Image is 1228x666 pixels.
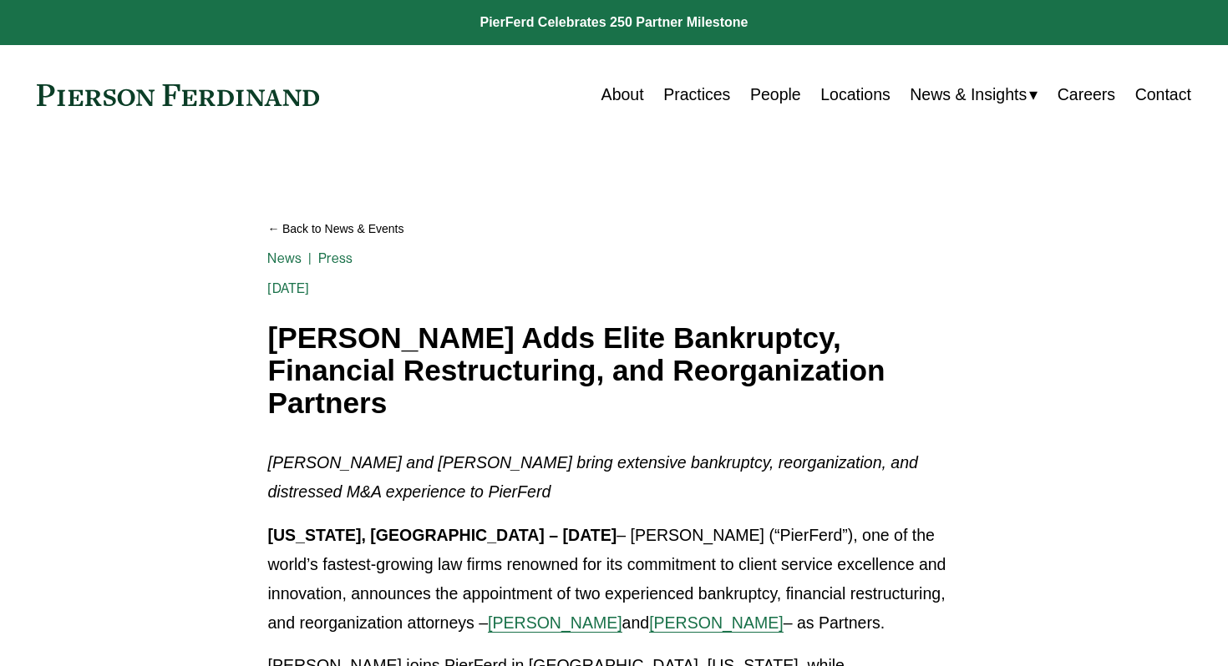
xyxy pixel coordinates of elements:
[318,250,353,266] a: Press
[267,250,302,266] a: News
[267,453,922,501] em: [PERSON_NAME] and [PERSON_NAME] bring extensive bankruptcy, reorganization, and distressed M&A ex...
[820,78,891,111] a: Locations
[267,280,309,296] span: [DATE]
[267,521,960,638] p: – [PERSON_NAME] (“PierFerd”), one of the world’s fastest-growing law firms renowned for its commi...
[1135,78,1191,111] a: Contact
[663,78,730,111] a: Practices
[601,78,644,111] a: About
[267,526,617,544] strong: [US_STATE], [GEOGRAPHIC_DATA] – [DATE]
[750,78,801,111] a: People
[649,613,784,632] a: [PERSON_NAME]
[267,322,960,419] h1: [PERSON_NAME] Adds Elite Bankruptcy, Financial Restructuring, and Reorganization Partners
[1058,78,1115,111] a: Careers
[488,613,622,632] a: [PERSON_NAME]
[910,80,1027,109] span: News & Insights
[267,214,960,244] a: Back to News & Events
[910,78,1038,111] a: folder dropdown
